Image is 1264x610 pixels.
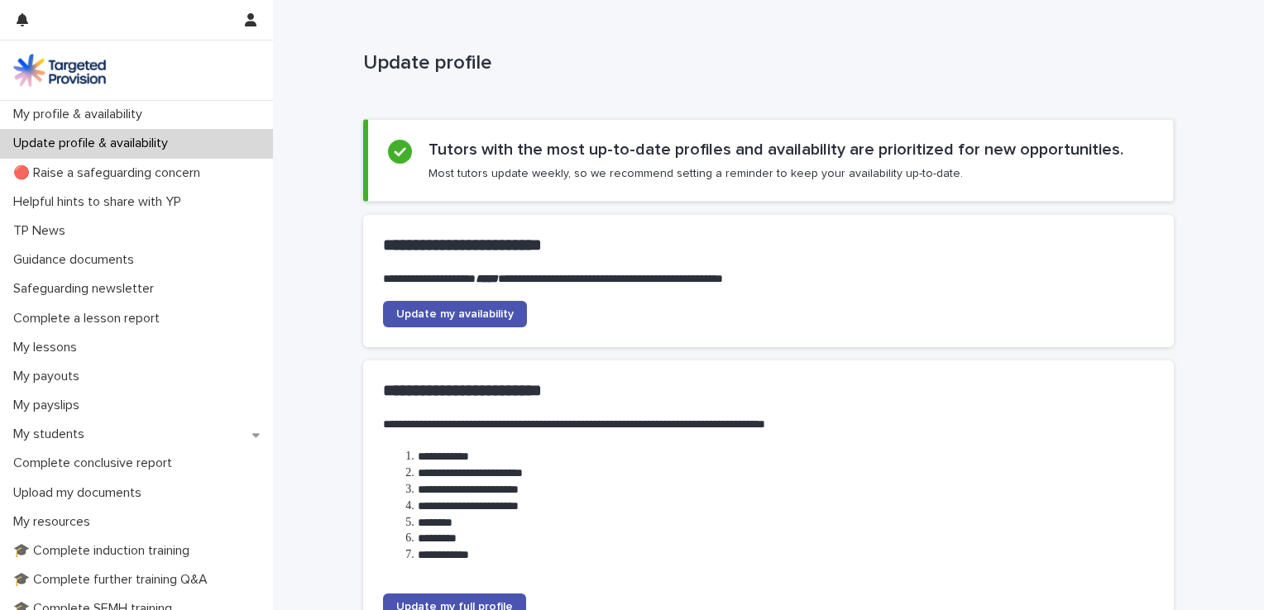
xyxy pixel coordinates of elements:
p: 🎓 Complete further training Q&A [7,572,221,588]
p: Update profile [363,51,1167,75]
p: My students [7,427,98,442]
p: 🎓 Complete induction training [7,543,203,559]
p: My payslips [7,398,93,413]
p: Guidance documents [7,252,147,268]
p: My profile & availability [7,107,156,122]
p: Update profile & availability [7,136,181,151]
img: M5nRWzHhSzIhMunXDL62 [13,54,106,87]
p: Safeguarding newsletter [7,281,167,297]
a: Update my availability [383,301,527,327]
p: Complete a lesson report [7,311,173,326]
p: My payouts [7,369,93,384]
p: My lessons [7,340,90,355]
h2: Tutors with the most up-to-date profiles and availability are prioritized for new opportunities. [429,140,1123,160]
p: Most tutors update weekly, so we recommend setting a reminder to keep your availability up-to-date. [429,166,963,181]
p: Complete conclusive report [7,455,185,471]
p: Upload my documents [7,485,155,501]
span: Update my availability [396,308,514,320]
p: Helpful hints to share with YP [7,194,194,210]
p: TP News [7,223,79,239]
p: My resources [7,514,103,530]
p: 🔴 Raise a safeguarding concern [7,165,213,181]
